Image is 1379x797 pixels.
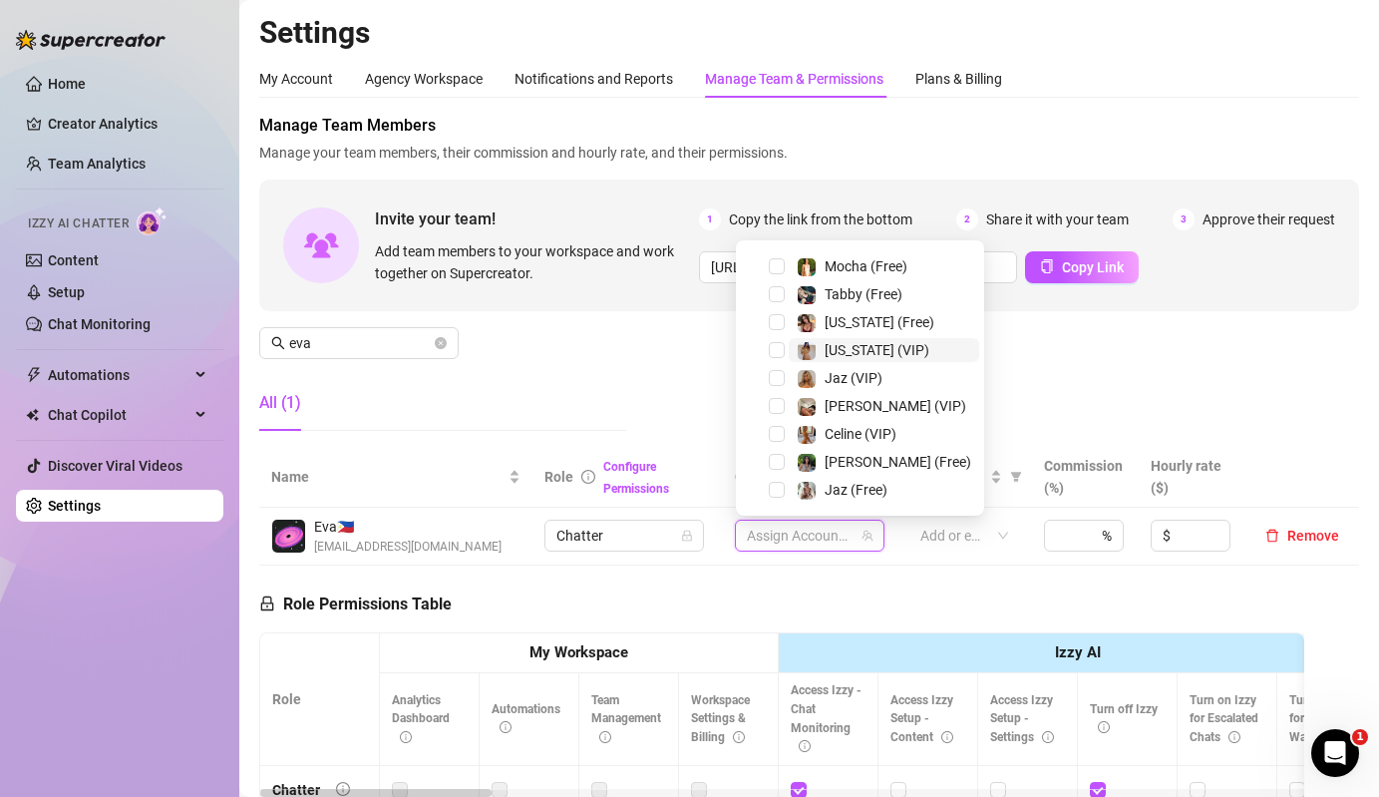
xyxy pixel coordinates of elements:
span: Creator accounts [735,466,866,488]
span: Select tree node [769,370,785,386]
button: Copy Link [1025,251,1139,283]
span: 3 [1173,208,1195,230]
span: Role [544,469,573,485]
th: Name [259,447,532,508]
span: Turn off Izzy [1090,702,1158,735]
span: Celine (VIP) [825,426,896,442]
a: Creator Analytics [48,108,207,140]
span: filter [1010,471,1022,483]
span: thunderbolt [26,367,42,383]
a: Home [48,76,86,92]
span: Select tree node [769,398,785,414]
h2: Settings [259,14,1359,52]
span: info-circle [581,470,595,484]
span: delete [1265,529,1279,543]
span: lock [259,596,275,611]
img: logo-BBDzfeDw.svg [16,30,166,50]
a: Content [48,252,99,268]
span: lock [681,530,693,542]
span: Access Izzy - Chat Monitoring [791,683,862,754]
span: Copy Link [1062,259,1124,275]
div: All (1) [259,391,301,415]
a: Discover Viral Videos [48,458,182,474]
span: info-circle [1042,731,1054,743]
span: Share it with your team [986,208,1129,230]
span: Copy the link from the bottom [729,208,912,230]
span: Select tree node [769,342,785,358]
span: info-circle [1098,721,1110,733]
span: Izzy AI Chatter [28,214,129,233]
button: Remove [1257,524,1347,548]
strong: Izzy AI [1055,643,1101,661]
div: Manage Team & Permissions [705,68,883,90]
span: info-circle [1228,731,1240,743]
span: [PERSON_NAME] (VIP) [825,398,966,414]
a: Setup [48,284,85,300]
img: Eva [272,520,305,553]
th: Commission (%) [1032,447,1139,508]
span: Select tree node [769,258,785,274]
th: Role [260,633,380,766]
span: Select tree node [769,286,785,302]
h5: Role Permissions Table [259,593,452,616]
span: team [862,530,873,542]
span: Manage Team Members [259,114,1359,138]
span: Turn on Izzy for Escalated Chats [1190,693,1258,745]
img: Tabby (Free) [798,286,816,304]
img: Georgia (VIP) [798,342,816,360]
span: Chat Copilot [48,399,189,431]
span: filter [1006,462,1026,492]
div: Notifications and Reports [515,68,673,90]
span: Select tree node [769,454,785,470]
span: info-circle [599,731,611,743]
span: 1 [699,208,721,230]
span: info-circle [400,731,412,743]
span: Turn on Izzy for Time Wasters [1289,693,1356,745]
img: Jaz (Free) [798,482,816,500]
span: info-circle [941,731,953,743]
div: My Account [259,68,333,90]
img: AI Chatter [137,206,168,235]
img: Chloe (VIP) [798,398,816,416]
span: info-circle [799,740,811,752]
span: Name [271,466,505,488]
span: copy [1040,259,1054,273]
img: Chloe (Free) [798,454,816,472]
span: Approve their request [1203,208,1335,230]
span: 1 [1352,729,1368,745]
img: Chat Copilot [26,408,39,422]
span: Invite your team! [375,206,699,231]
span: [PERSON_NAME] (Free) [825,454,971,470]
span: Workspace Settings & Billing [691,693,750,745]
span: Select tree node [769,426,785,442]
span: Tabby (Free) [825,286,902,302]
strong: My Workspace [529,643,628,661]
span: Analytics Dashboard [392,693,450,745]
span: Team Management [591,693,661,745]
a: Chat Monitoring [48,316,151,332]
span: Mocha (Free) [825,258,907,274]
button: close-circle [435,337,447,349]
span: [US_STATE] (VIP) [825,342,929,358]
img: Mocha (Free) [798,258,816,276]
div: Agency Workspace [365,68,483,90]
img: Celine (VIP) [798,426,816,444]
span: [US_STATE] (Free) [825,314,934,330]
span: Add team members to your workspace and work together on Supercreator. [375,240,691,284]
img: Georgia (Free) [798,314,816,332]
span: info-circle [500,721,512,733]
span: Automations [48,359,189,391]
img: Jaz (VIP) [798,370,816,388]
span: Manage your team members, their commission and hourly rate, and their permissions. [259,142,1359,164]
th: Hourly rate ($) [1139,447,1245,508]
span: info-circle [336,782,350,796]
span: Select tree node [769,482,785,498]
span: Chatter [556,521,692,551]
a: Team Analytics [48,156,146,172]
span: Jaz (Free) [825,482,887,498]
a: Configure Permissions [603,460,669,496]
span: Access Izzy Setup - Settings [990,693,1054,745]
span: Automations [492,702,560,735]
span: info-circle [733,731,745,743]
